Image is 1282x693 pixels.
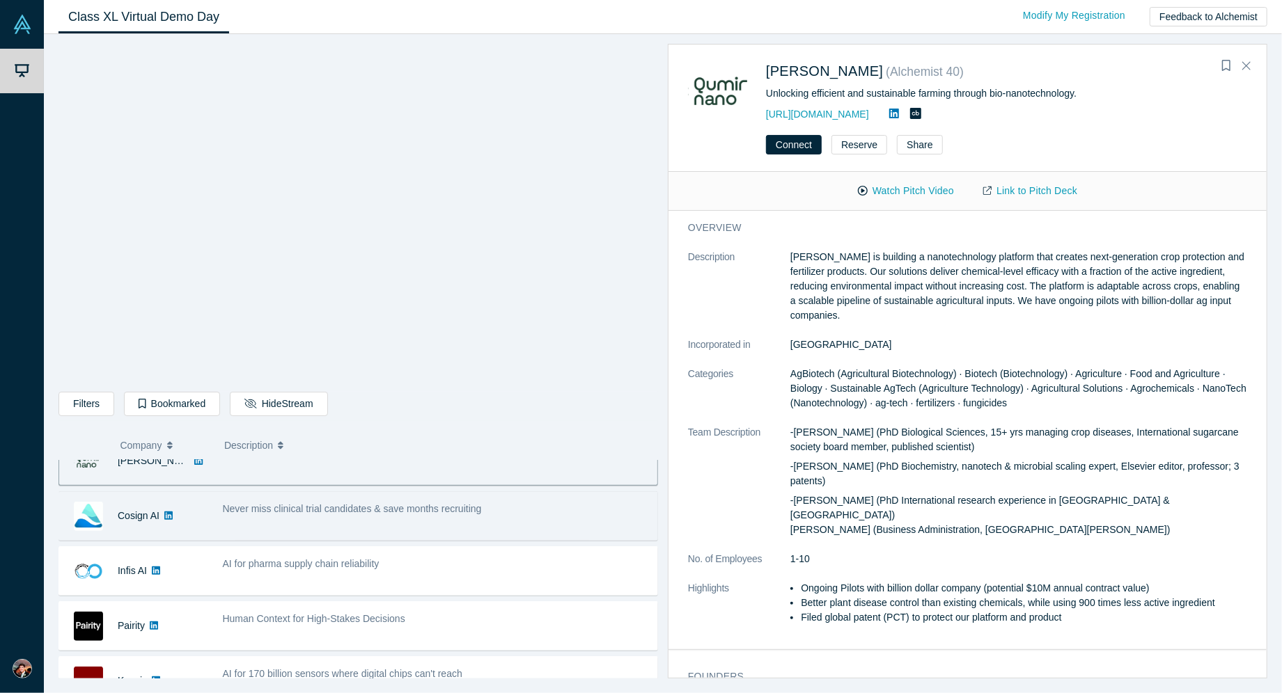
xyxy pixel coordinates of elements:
small: ( Alchemist 40 ) [886,65,964,79]
button: Bookmarked [124,392,220,416]
img: Infis AI's Logo [74,557,103,586]
button: Connect [766,135,822,154]
img: Cosign AI's Logo [74,502,103,531]
button: Company [120,431,210,460]
button: Description [224,431,648,460]
a: Modify My Registration [1008,3,1140,28]
button: Share [897,135,942,154]
h3: Founders [688,669,1228,684]
dt: Categories [688,367,790,425]
li: Filed global patent (PCT) to protect our platform and product [801,610,1247,625]
a: [PERSON_NAME] [118,455,198,466]
span: Description [224,431,273,460]
img: Stuart Gardner's Account [13,659,32,678]
button: Reserve [831,135,887,154]
p: [PERSON_NAME] is building a nanotechnology platform that creates next-generation crop protection ... [790,250,1247,323]
p: -[PERSON_NAME] (PhD Biological Sciences, 15+ yrs managing crop diseases, International sugarcane ... [790,425,1247,454]
button: Close [1236,55,1257,77]
button: Watch Pitch Video [843,179,969,203]
span: Never miss clinical trial candidates & save months recruiting [223,503,482,514]
img: Alchemist Vault Logo [13,15,32,34]
p: -[PERSON_NAME] (PhD International research experience in [GEOGRAPHIC_DATA] & [GEOGRAPHIC_DATA]) [... [790,493,1247,537]
a: Kaspix [118,675,147,686]
dt: Incorporated in [688,337,790,367]
a: Class XL Virtual Demo Day [58,1,229,33]
img: Qumir Nano's Logo [688,60,751,123]
button: Bookmark [1217,56,1236,76]
dt: Description [688,250,790,337]
dt: No. of Employees [688,552,790,581]
a: Pairity [118,620,145,631]
button: Feedback to Alchemist [1150,7,1267,26]
a: Link to Pitch Deck [969,179,1092,203]
img: Qumir Nano's Logo [74,447,103,476]
div: Unlocking efficient and sustainable farming through bio-nanotechnology. [766,86,1230,101]
span: AgBiotech (Agricultural Biotechnology) · Biotech (Biotechnology) · Agriculture · Food and Agricul... [790,368,1246,408]
li: Better plant disease control than existing chemicals, while using 900 times less active ingredient [801,596,1247,610]
h3: overview [688,221,1228,235]
span: Company [120,431,162,460]
a: Infis AI [118,565,147,576]
span: AI for pharma supply chain reliability [223,558,380,569]
a: [PERSON_NAME] [766,63,883,79]
img: Pairity's Logo [74,612,103,641]
button: HideStream [230,392,327,416]
button: Filters [58,392,114,416]
a: Cosign AI [118,510,159,521]
li: Ongoing Pilots with billion dollar company (potential $10M annual contract value) [801,581,1247,596]
span: AI for 170 billion sensors where digital chips can't reach [223,668,462,679]
p: -[PERSON_NAME] (PhD Biochemistry, nanotech & microbial scaling expert, Elsevier editor, professor... [790,459,1247,488]
a: [URL][DOMAIN_NAME] [766,109,869,120]
dd: 1-10 [790,552,1247,566]
dd: [GEOGRAPHIC_DATA] [790,337,1247,352]
span: Human Context for High-Stakes Decisions [223,613,405,624]
dt: Team Description [688,425,790,552]
dt: Highlights [688,581,790,639]
iframe: Alchemist Class XL Demo Day: Vault [59,45,657,381]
